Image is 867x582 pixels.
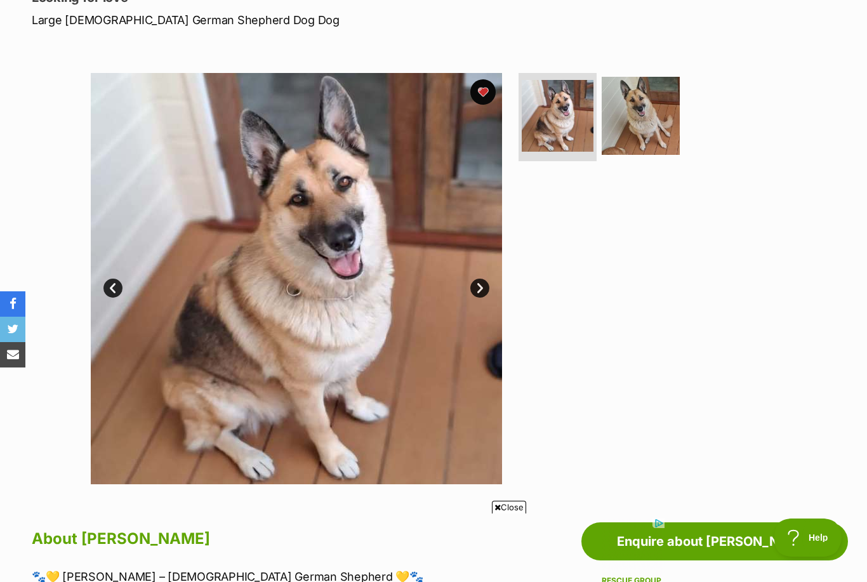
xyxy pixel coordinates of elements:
[492,501,526,513] span: Close
[103,279,122,298] a: Prev
[32,525,517,553] h2: About [PERSON_NAME]
[202,519,665,576] iframe: Advertisement
[91,73,502,484] img: Photo of Billie
[470,79,496,105] button: favourite
[774,519,842,557] iframe: Help Scout Beacon - Open
[522,80,593,152] img: Photo of Billie
[32,11,529,29] p: Large [DEMOGRAPHIC_DATA] German Shepherd Dog Dog
[581,522,848,560] a: Enquire about [PERSON_NAME]
[470,279,489,298] a: Next
[602,77,680,155] img: Photo of Billie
